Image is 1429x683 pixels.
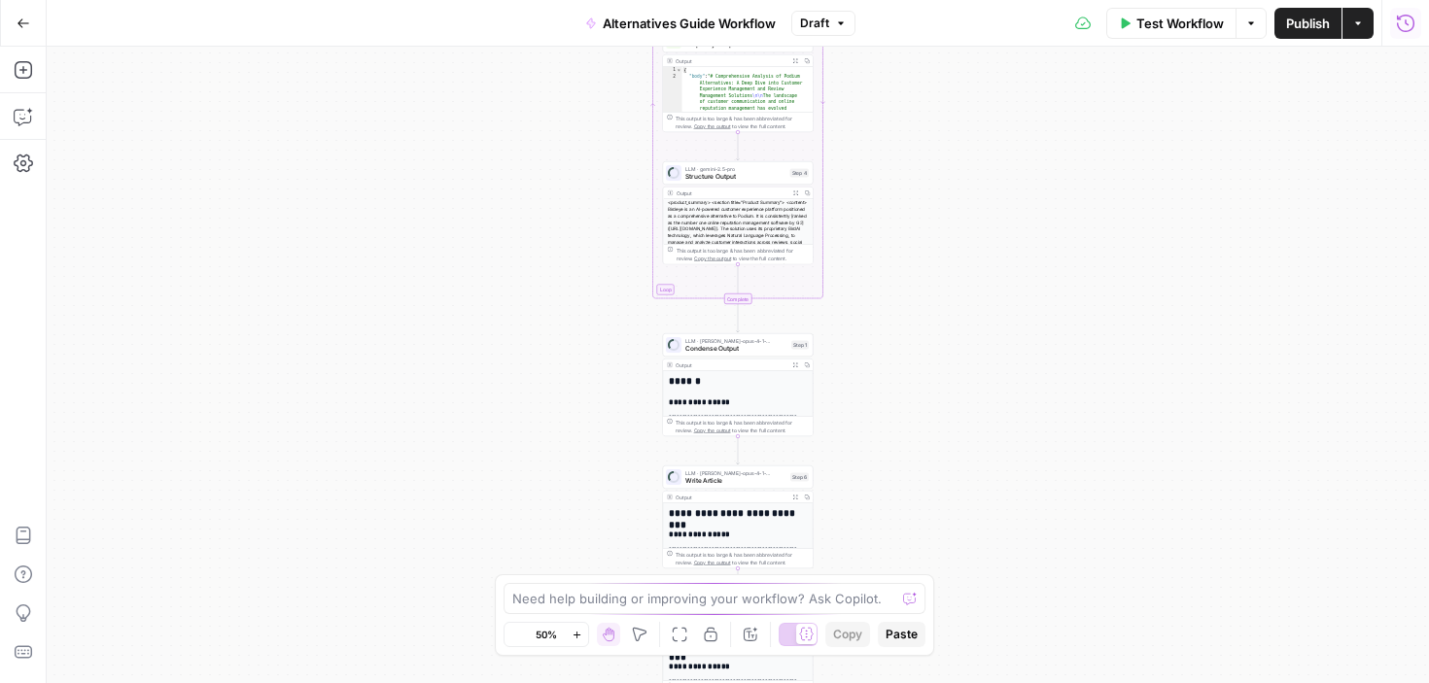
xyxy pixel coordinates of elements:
div: 1 [663,67,682,74]
div: <product_summary> <section title="Product Summary"> <content> Birdeye is an AI-powered customer e... [663,199,813,291]
span: LLM · gemini-2.5-pro [685,165,786,173]
span: Copy the output [694,560,731,565]
div: Step 1 [791,341,809,350]
div: LLM · gemini-2.5-proStructure OutputStep 4Output<product_summary> <section title="Product Summary... [663,161,814,264]
div: Output [676,189,786,197]
g: Edge from step_1 to step_6 [737,436,740,464]
g: Edge from step_6 to step_7 [737,568,740,597]
div: Step 6 [790,473,809,482]
span: Publish [1286,14,1330,33]
div: This output is too large & has been abbreviated for review. to view the full content. [676,551,809,566]
button: Paste [878,622,925,647]
div: Complete [663,293,814,304]
span: Copy [833,626,862,643]
span: Condense Output [685,344,787,354]
span: Draft [800,15,829,32]
div: Step 4 [790,169,810,178]
span: 50% [536,627,557,642]
span: Test Workflow [1136,14,1224,33]
span: LLM · [PERSON_NAME]-opus-4-1-20250805 [685,337,787,345]
div: This output is too large & has been abbreviated for review. to view the full content. [676,419,809,434]
div: Complete [724,293,752,304]
div: This output is too large & has been abbreviated for review. to view the full content. [676,115,809,130]
span: Copy the output [694,123,731,129]
div: Output [676,494,786,501]
button: Copy [825,622,870,647]
span: Paste [886,626,918,643]
span: LLM · [PERSON_NAME]-opus-4-1-20250805 [685,469,786,477]
div: Perplexity Deep ResearchOutput{ "body":"# Comprehensive Analysis of Podium Alternatives: A Deep D... [663,29,814,132]
g: Edge from step_3 to step_4 [737,132,740,160]
span: Write Article [685,476,786,486]
button: Alternatives Guide Workflow [574,8,787,39]
g: Edge from step_2-iteration-end to step_1 [737,304,740,332]
div: This output is too large & has been abbreviated for review. to view the full content. [676,247,809,262]
span: Toggle code folding, rows 1 through 3 [677,67,682,74]
button: Test Workflow [1106,8,1236,39]
span: Copy the output [694,256,731,261]
div: Output [676,361,786,369]
span: Copy the output [694,427,731,433]
div: Output [676,57,786,65]
button: Publish [1274,8,1342,39]
button: Draft [791,11,855,36]
span: Structure Output [685,172,786,182]
span: Alternatives Guide Workflow [603,14,776,33]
